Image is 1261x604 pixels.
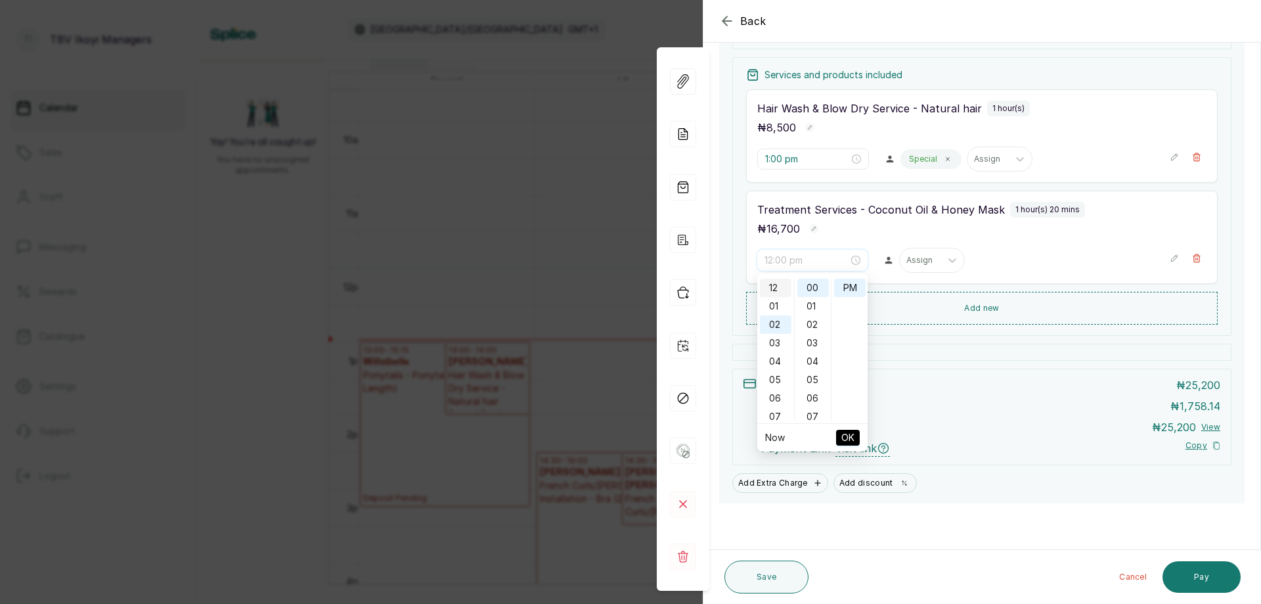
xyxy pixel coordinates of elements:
[1015,204,1080,215] p: 1 hour(s) 20 mins
[757,101,982,116] p: Hair Wash & Blow Dry Service - Natural hair
[836,430,860,446] button: OK
[797,334,829,352] div: 03
[1185,379,1220,392] span: 25,200
[797,315,829,334] div: 02
[1161,421,1196,434] span: 25,200
[1176,377,1220,393] p: ₦
[1162,561,1241,593] button: Pay
[992,103,1025,114] p: 1 hour(s)
[760,334,791,352] div: 03
[797,297,829,315] div: 01
[746,292,1218,325] button: Add new
[760,315,791,334] div: 02
[766,121,796,134] span: 8,500
[766,222,800,235] span: 16,700
[719,13,766,29] button: Back
[1170,398,1220,414] p: ₦
[1185,440,1220,451] button: Copy
[760,407,791,426] div: 07
[760,352,791,371] div: 04
[1201,422,1220,432] button: View
[797,407,829,426] div: 07
[724,561,808,593] button: Save
[760,389,791,407] div: 06
[1152,419,1196,435] p: ₦
[760,279,791,297] div: 12
[760,371,791,389] div: 05
[833,473,918,493] button: Add discount
[757,221,800,237] p: ₦
[1180,400,1220,413] span: 1,758.14
[834,279,866,297] div: PM
[797,371,829,389] div: 05
[841,425,854,450] span: OK
[764,68,902,81] p: Services and products included
[797,352,829,371] div: 04
[797,279,829,297] div: 00
[732,473,828,493] button: Add Extra Charge
[757,120,796,135] p: ₦
[1109,561,1157,593] button: Cancel
[765,432,785,443] a: Now
[797,389,829,407] div: 06
[760,297,791,315] div: 01
[765,152,849,166] input: Select time
[757,202,1005,218] p: Treatment Services - Coconut Oil & Honey Mask
[740,13,766,29] span: Back
[764,253,849,267] input: Select time
[909,154,937,164] p: Special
